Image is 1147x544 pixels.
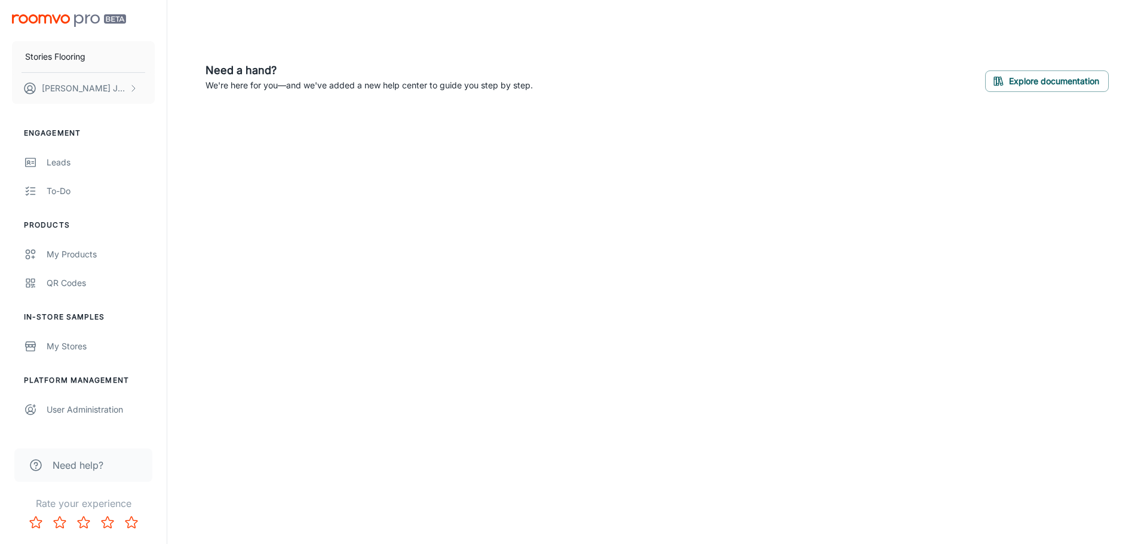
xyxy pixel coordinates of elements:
[206,62,533,79] h6: Need a hand?
[25,50,85,63] p: Stories Flooring
[985,70,1109,92] button: Explore documentation
[12,41,155,72] button: Stories Flooring
[42,82,126,95] p: [PERSON_NAME] Joshi
[206,79,533,92] p: We're here for you—and we've added a new help center to guide you step by step.
[985,74,1109,86] a: Explore documentation
[12,14,126,27] img: Roomvo PRO Beta
[12,73,155,104] button: [PERSON_NAME] Joshi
